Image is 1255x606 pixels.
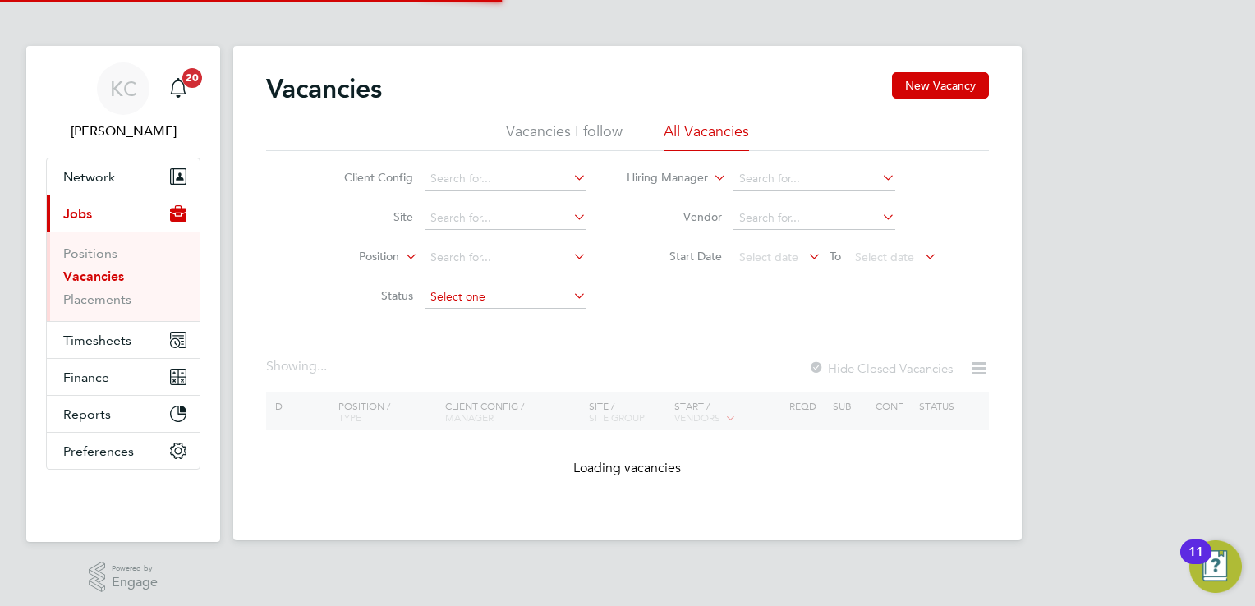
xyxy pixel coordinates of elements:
a: Go to home page [46,486,200,512]
a: Powered byEngage [89,562,159,593]
input: Search for... [425,207,586,230]
a: Vacancies [63,269,124,284]
button: Preferences [47,433,200,469]
input: Select one [425,286,586,309]
li: All Vacancies [664,122,749,151]
span: Reports [63,406,111,422]
button: Timesheets [47,322,200,358]
span: To [825,246,846,267]
input: Search for... [425,246,586,269]
div: Showing [266,358,330,375]
a: 20 [162,62,195,115]
label: Hide Closed Vacancies [808,360,953,376]
span: Engage [112,576,158,590]
span: Finance [63,370,109,385]
button: Open Resource Center, 11 new notifications [1189,540,1242,593]
label: Vendor [627,209,722,224]
label: Client Config [319,170,413,185]
label: Position [305,249,399,265]
span: Jobs [63,206,92,222]
input: Search for... [733,168,895,191]
span: Powered by [112,562,158,576]
span: 20 [182,68,202,88]
span: ... [317,358,327,374]
span: Preferences [63,443,134,459]
button: Network [47,158,200,195]
span: Kay Cronin [46,122,200,141]
span: Timesheets [63,333,131,348]
span: Select date [855,250,914,264]
nav: Main navigation [26,46,220,542]
div: 11 [1188,552,1203,573]
button: Jobs [47,195,200,232]
a: KC[PERSON_NAME] [46,62,200,141]
span: KC [110,78,137,99]
label: Site [319,209,413,224]
h2: Vacancies [266,72,382,105]
button: New Vacancy [892,72,989,99]
button: Reports [47,396,200,432]
label: Hiring Manager [614,170,708,186]
a: Positions [63,246,117,261]
label: Start Date [627,249,722,264]
input: Search for... [425,168,586,191]
img: fastbook-logo-retina.png [47,486,200,512]
span: Select date [739,250,798,264]
span: Network [63,169,115,185]
label: Status [319,288,413,303]
input: Search for... [733,207,895,230]
a: Placements [63,292,131,307]
li: Vacancies I follow [506,122,623,151]
div: Jobs [47,232,200,321]
button: Finance [47,359,200,395]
